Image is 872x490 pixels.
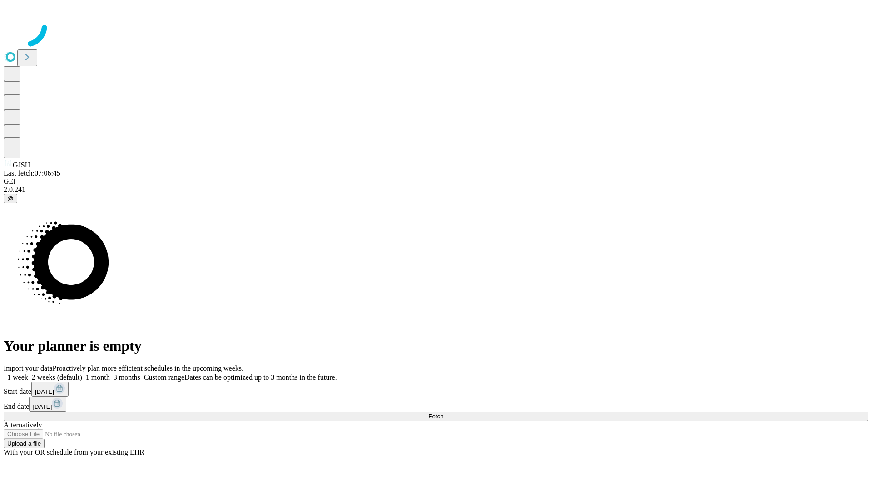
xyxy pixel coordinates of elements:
[114,373,140,381] span: 3 months
[4,448,144,456] span: With your OR schedule from your existing EHR
[13,161,30,169] span: GJSH
[4,439,45,448] button: Upload a file
[144,373,184,381] span: Custom range
[4,194,17,203] button: @
[4,412,868,421] button: Fetch
[33,403,52,410] span: [DATE]
[184,373,337,381] span: Dates can be optimized up to 3 months in the future.
[428,413,443,420] span: Fetch
[32,373,82,381] span: 2 weeks (default)
[4,421,42,429] span: Alternatively
[4,177,868,186] div: GEI
[4,397,868,412] div: End date
[4,338,868,354] h1: Your planner is empty
[7,373,28,381] span: 1 week
[4,364,53,372] span: Import your data
[4,186,868,194] div: 2.0.241
[4,382,868,397] div: Start date
[29,397,66,412] button: [DATE]
[53,364,243,372] span: Proactively plan more efficient schedules in the upcoming weeks.
[7,195,14,202] span: @
[86,373,110,381] span: 1 month
[4,169,60,177] span: Last fetch: 07:06:45
[35,388,54,395] span: [DATE]
[31,382,69,397] button: [DATE]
